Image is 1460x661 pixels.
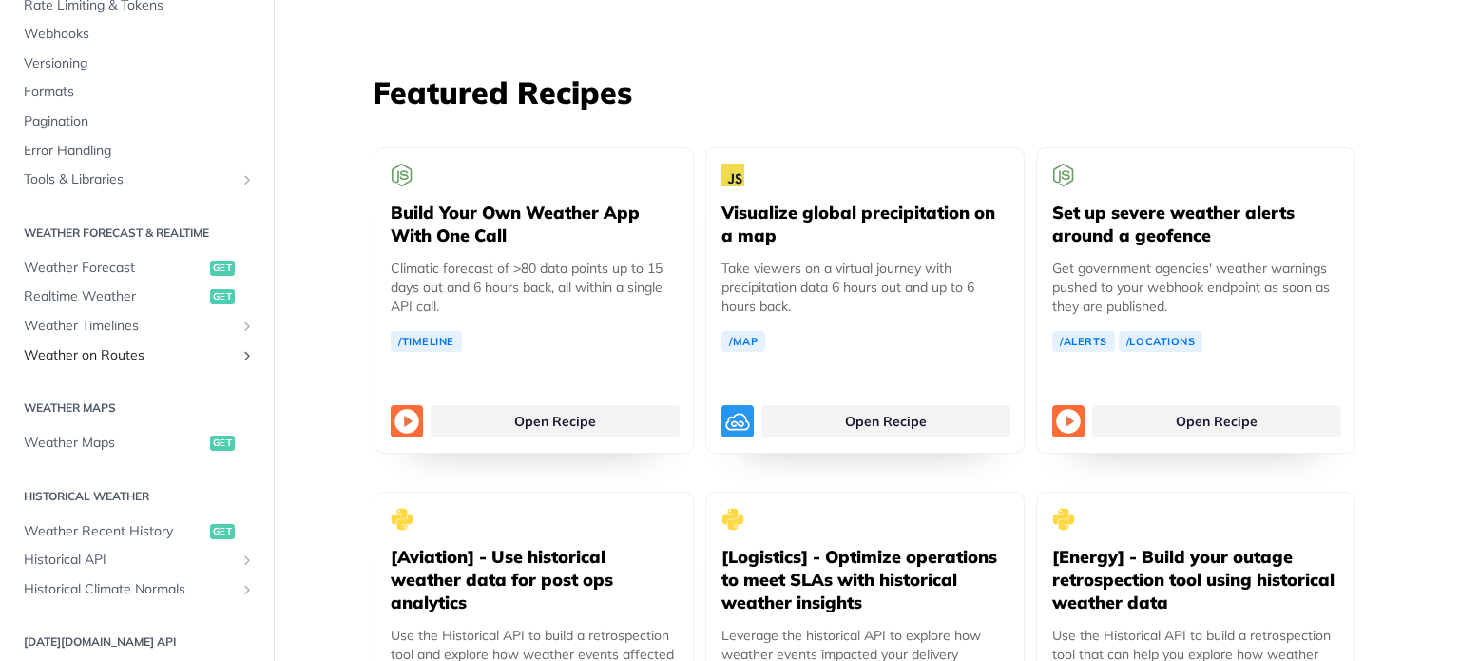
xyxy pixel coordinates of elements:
h5: [Aviation] - Use historical weather data for post ops analytics [391,546,678,614]
span: get [210,289,235,304]
span: Pagination [24,112,255,131]
button: Show subpages for Historical Climate Normals [240,582,255,597]
a: Weather Forecastget [14,254,259,282]
button: Show subpages for Weather on Routes [240,348,255,363]
a: Formats [14,78,259,107]
p: Get government agencies' weather warnings pushed to your webhook endpoint as soon as they are pub... [1052,259,1339,316]
span: Weather Maps [24,434,205,453]
a: Historical APIShow subpages for Historical API [14,546,259,574]
span: Tools & Libraries [24,170,235,189]
a: Weather Mapsget [14,429,259,457]
span: Weather Recent History [24,522,205,541]
span: Weather on Routes [24,346,235,365]
p: Take viewers on a virtual journey with precipitation data 6 hours out and up to 6 hours back. [721,259,1009,316]
a: Pagination [14,107,259,136]
a: Realtime Weatherget [14,282,259,311]
a: Weather Recent Historyget [14,517,259,546]
a: Webhooks [14,20,259,49]
h2: [DATE][DOMAIN_NAME] API [14,633,259,651]
h2: Weather Forecast & realtime [14,224,259,242]
a: Open Recipe [1092,405,1341,437]
h3: Featured Recipes [373,71,1361,113]
span: get [210,261,235,276]
span: Error Handling [24,142,255,161]
a: /Timeline [391,331,462,352]
a: Versioning [14,49,259,78]
span: get [210,436,235,451]
h5: Visualize global precipitation on a map [721,202,1009,247]
h5: [Energy] - Build your outage retrospection tool using historical weather data [1052,546,1339,614]
p: Climatic forecast of >80 data points up to 15 days out and 6 hours back, all within a single API ... [391,259,678,316]
a: Tools & LibrariesShow subpages for Tools & Libraries [14,165,259,194]
a: Error Handling [14,137,259,165]
span: Webhooks [24,25,255,44]
button: Show subpages for Historical API [240,553,255,568]
span: Versioning [24,54,255,73]
h5: [Logistics] - Optimize operations to meet SLAs with historical weather insights [721,546,1009,614]
a: Weather on RoutesShow subpages for Weather on Routes [14,341,259,370]
button: Show subpages for Weather Timelines [240,319,255,334]
a: /Alerts [1052,331,1115,352]
h2: Historical Weather [14,488,259,505]
span: Weather Timelines [24,317,235,336]
a: Open Recipe [431,405,680,437]
span: Formats [24,83,255,102]
a: Weather TimelinesShow subpages for Weather Timelines [14,312,259,340]
button: Show subpages for Tools & Libraries [240,172,255,187]
h2: Weather Maps [14,399,259,417]
span: Realtime Weather [24,287,205,306]
h5: Set up severe weather alerts around a geofence [1052,202,1339,247]
span: Historical Climate Normals [24,580,235,599]
span: get [210,524,235,539]
a: /Locations [1119,331,1203,352]
h5: Build Your Own Weather App With One Call [391,202,678,247]
span: Weather Forecast [24,259,205,278]
a: /Map [721,331,765,352]
a: Historical Climate NormalsShow subpages for Historical Climate Normals [14,575,259,604]
span: Historical API [24,551,235,570]
a: Open Recipe [761,405,1010,437]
